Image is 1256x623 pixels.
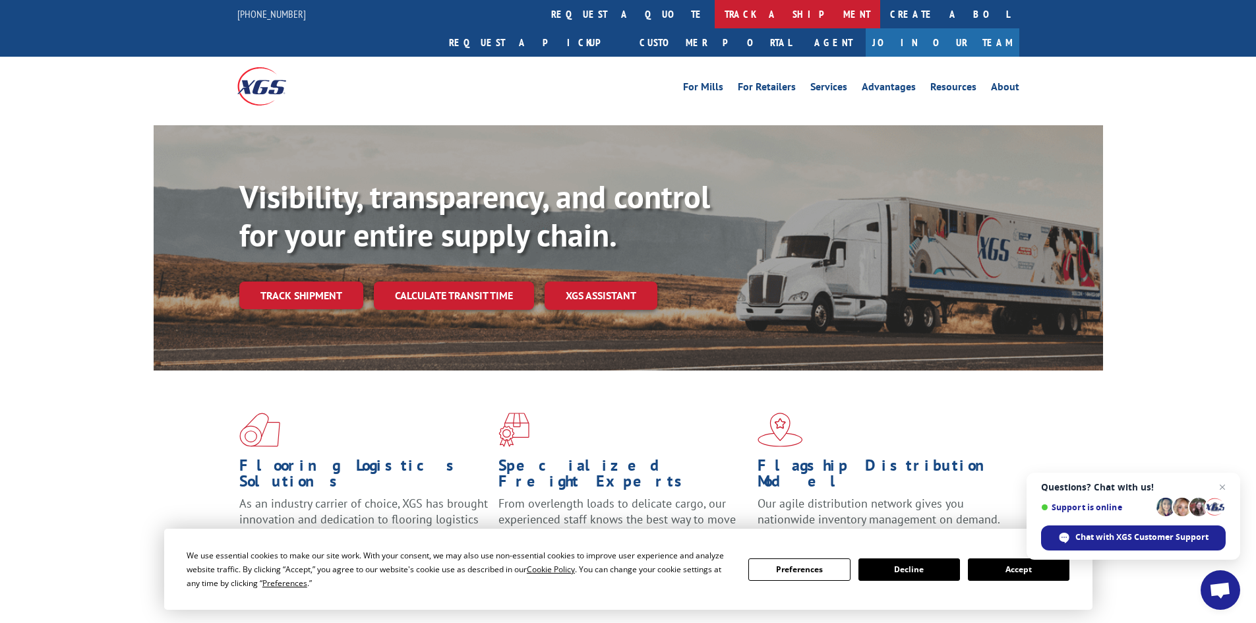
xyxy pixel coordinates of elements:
[498,413,529,447] img: xgs-icon-focused-on-flooring-red
[1041,482,1226,492] span: Questions? Chat with us!
[1214,479,1230,495] span: Close chat
[498,458,748,496] h1: Specialized Freight Experts
[262,578,307,589] span: Preferences
[239,496,488,543] span: As an industry carrier of choice, XGS has brought innovation and dedication to flooring logistics...
[1201,570,1240,610] div: Open chat
[748,558,850,581] button: Preferences
[239,176,710,255] b: Visibility, transparency, and control for your entire supply chain.
[866,28,1019,57] a: Join Our Team
[187,549,733,590] div: We use essential cookies to make our site work. With your consent, we may also use non-essential ...
[439,28,630,57] a: Request a pickup
[527,564,575,575] span: Cookie Policy
[930,82,976,96] a: Resources
[498,496,748,554] p: From overlength loads to delicate cargo, our experienced staff knows the best way to move your fr...
[374,282,534,310] a: Calculate transit time
[968,558,1069,581] button: Accept
[758,458,1007,496] h1: Flagship Distribution Model
[630,28,801,57] a: Customer Portal
[862,82,916,96] a: Advantages
[758,413,803,447] img: xgs-icon-flagship-distribution-model-red
[683,82,723,96] a: For Mills
[239,282,363,309] a: Track shipment
[1041,525,1226,550] div: Chat with XGS Customer Support
[858,558,960,581] button: Decline
[545,282,657,310] a: XGS ASSISTANT
[239,413,280,447] img: xgs-icon-total-supply-chain-intelligence-red
[991,82,1019,96] a: About
[738,82,796,96] a: For Retailers
[810,82,847,96] a: Services
[239,458,489,496] h1: Flooring Logistics Solutions
[1075,531,1209,543] span: Chat with XGS Customer Support
[758,496,1000,527] span: Our agile distribution network gives you nationwide inventory management on demand.
[237,7,306,20] a: [PHONE_NUMBER]
[801,28,866,57] a: Agent
[164,529,1092,610] div: Cookie Consent Prompt
[1041,502,1152,512] span: Support is online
